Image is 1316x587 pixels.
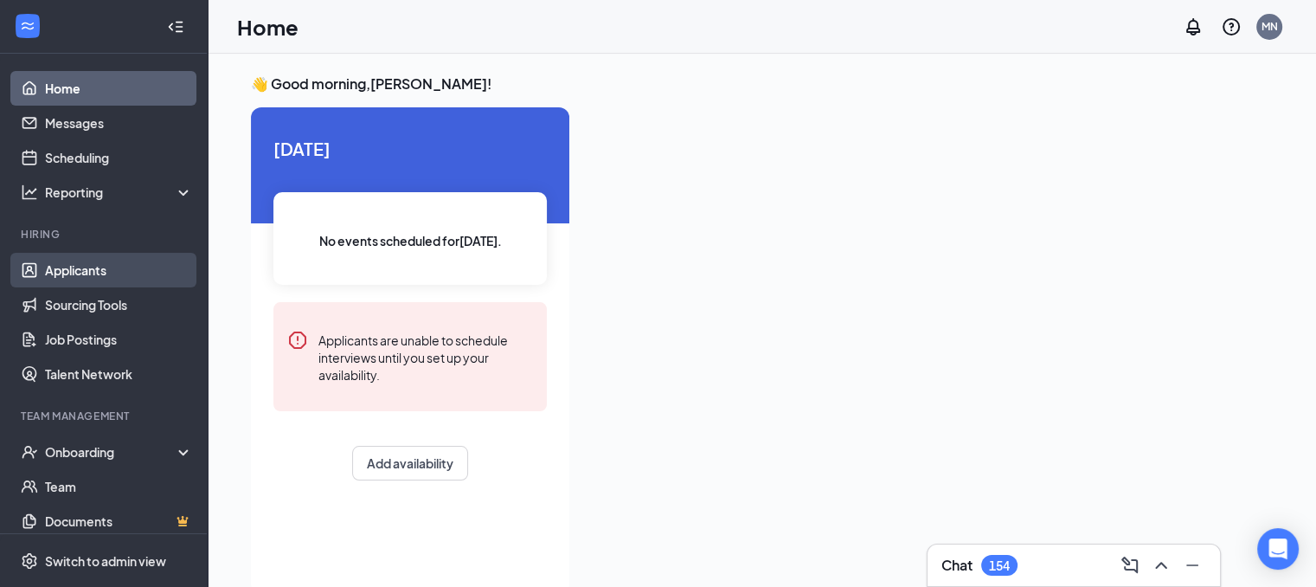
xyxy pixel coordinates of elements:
button: ComposeMessage [1116,552,1144,579]
svg: Error [287,330,308,351]
h1: Home [237,12,299,42]
div: 154 [989,558,1010,573]
svg: Collapse [167,18,184,35]
div: Applicants are unable to schedule interviews until you set up your availability. [318,330,533,384]
a: Messages [45,106,193,140]
div: Onboarding [45,443,178,461]
a: Applicants [45,253,193,287]
svg: QuestionInfo [1221,16,1242,37]
div: Reporting [45,184,194,201]
a: Job Postings [45,322,193,357]
a: DocumentsCrown [45,504,193,539]
svg: ChevronUp [1151,555,1172,576]
a: Talent Network [45,357,193,391]
button: ChevronUp [1147,552,1175,579]
div: MN [1261,19,1278,34]
svg: Settings [21,552,38,570]
a: Home [45,71,193,106]
a: Sourcing Tools [45,287,193,322]
div: Team Management [21,409,189,423]
a: Team [45,469,193,504]
svg: Notifications [1183,16,1204,37]
svg: ComposeMessage [1120,555,1140,576]
span: No events scheduled for [DATE] . [319,231,502,250]
div: Open Intercom Messenger [1257,528,1299,570]
svg: Analysis [21,184,38,201]
button: Add availability [352,446,468,481]
a: Scheduling [45,140,193,175]
span: [DATE] [273,135,547,162]
h3: 👋 Good morning, [PERSON_NAME] ! [251,74,1273,94]
h3: Chat [941,556,973,575]
svg: WorkstreamLogo [19,17,36,35]
svg: UserCheck [21,443,38,461]
button: Minimize [1178,552,1206,579]
div: Switch to admin view [45,552,166,570]
div: Hiring [21,227,189,242]
svg: Minimize [1182,555,1203,576]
